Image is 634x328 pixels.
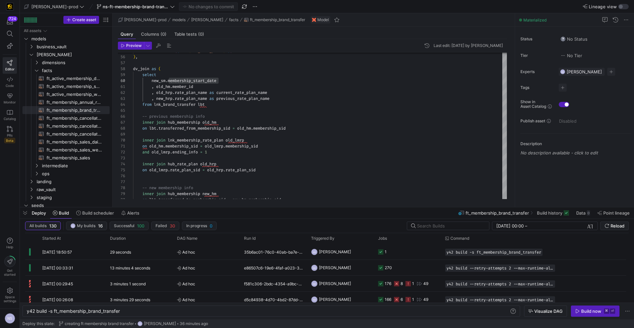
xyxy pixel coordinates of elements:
[22,130,110,138] a: ft_membership_cancellations​​​​​​​​​​
[200,161,216,167] span: old_hrp
[240,276,307,291] div: f581c306-2bdc-4354-a9bc-c4cbca67d7e1
[450,236,469,241] span: Command
[520,69,553,74] span: Experts
[22,146,110,154] div: Press SPACE to select this row.
[611,223,624,228] span: Reload
[168,120,200,125] span: hub_membership
[42,250,72,255] span: [DATE] 18:50:57
[22,122,110,130] div: Press SPACE to select this row.
[59,210,69,216] span: Build
[31,4,78,9] span: [PERSON_NAME]-prod
[22,35,110,43] div: Press SPACE to select this row.
[47,83,102,90] span: ft_active_membership_snapshot​​​​​​​​​​
[223,167,226,173] span: .
[22,138,110,146] div: Press SPACE to select this row.
[118,42,144,50] button: Preview
[226,167,256,173] span: rate_plan_sid
[571,306,619,317] button: Build now⌘⏎
[142,143,147,149] span: on
[520,53,553,58] span: Tier
[182,222,217,230] button: In progress0
[7,133,13,137] span: PRs
[118,179,125,185] div: 77
[242,16,307,24] button: ft_membership_brand_transfer
[3,123,17,146] a: PRsBeta
[47,154,102,162] span: ft_membership_sales​​​​​​​​​​
[560,36,587,42] span: No Status
[95,2,176,11] button: ns-ft-membership-brand-transfer
[7,3,13,10] img: https://storage.googleapis.com/y42-prod-data-exchange/images/uAsz27BndGEK0hZWDFeOjoxA7jCwgK9jE472...
[560,53,582,58] span: No Tier
[32,210,46,216] span: Deploy
[152,96,154,101] span: ,
[156,90,172,95] span: old_hrp
[170,84,172,89] span: .
[22,138,110,146] a: ft_membership_sales_daily_forecast​​​​​​​​​​
[151,222,179,230] button: Failed30
[118,107,125,113] div: 65
[4,100,16,104] span: Monitor
[142,161,154,167] span: inner
[22,106,110,114] div: Press SPACE to select this row.
[246,197,249,202] span: .
[205,143,223,149] span: old_lmrp
[3,235,17,252] button: Help
[22,2,86,11] button: [PERSON_NAME]-prod
[567,69,602,74] span: [PERSON_NAME]
[118,207,142,219] button: Alerts
[158,66,161,71] span: (
[434,43,503,48] div: Last edit: [DATE] by [PERSON_NAME]
[142,138,154,143] span: inner
[121,32,133,36] span: Query
[573,207,593,219] button: Data0
[42,170,109,178] span: ops
[82,210,114,216] span: Build scheduler
[118,137,125,143] div: 70
[22,154,110,162] a: ft_membership_sales​​​​​​​​​​
[47,106,102,114] span: ft_membership_brand_transfer​​​​​​​​​​
[22,185,110,193] div: Press SPACE to select this row.
[317,18,329,22] span: Model
[240,260,307,275] div: e86507c6-19e6-4faf-a023-3ddcf8d5d504
[37,51,109,59] span: [PERSON_NAME]
[144,321,176,326] span: [PERSON_NAME]
[22,90,110,98] div: Press SPACE to select this row.
[172,96,175,101] span: .
[560,69,565,74] div: NS
[251,126,253,131] span: .
[127,210,139,216] span: Alerts
[311,236,335,241] span: Triggered By
[47,99,102,106] span: ft_membership_annual_retention​​​​​​​​​​
[57,319,210,328] button: creating ft membership brand transferNS[PERSON_NAME]36 minutes ago
[22,193,110,201] div: Press SPACE to select this row.
[520,85,553,90] span: Tags
[47,138,102,146] span: ft_membership_sales_daily_forecast​​​​​​​​​​
[118,191,125,197] div: 79
[8,16,18,21] div: 724
[537,210,562,216] span: Build history
[118,125,125,131] div: 68
[446,250,541,255] span: y42 build -s ft_membership_brand_transfer
[118,72,125,78] div: 59
[496,223,524,228] input: Start datetime
[22,154,110,162] div: Press SPACE to select this row.
[22,66,110,74] div: Press SPACE to select this row.
[205,149,207,155] span: 1
[50,207,72,219] button: Build
[98,223,103,228] span: 16
[175,96,207,101] span: rate_plan_name
[237,126,251,131] span: old_hm
[525,223,527,228] span: –
[22,114,110,122] div: Press SPACE to select this row.
[4,295,16,303] span: Space settings
[3,1,17,12] a: https://storage.googleapis.com/y42-prod-data-exchange/images/uAsz27BndGEK0hZWDFeOjoxA7jCwgK9jE472...
[118,113,125,119] div: 66
[198,32,204,36] span: (0)
[202,120,216,125] span: old_hm
[22,82,110,90] div: Press SPACE to select this row.
[466,210,529,216] span: ft_membership_brand_transfer
[137,321,143,326] div: NS
[559,51,584,60] button: No tierNo Tier
[42,162,109,170] span: intermediate
[163,143,165,149] span: .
